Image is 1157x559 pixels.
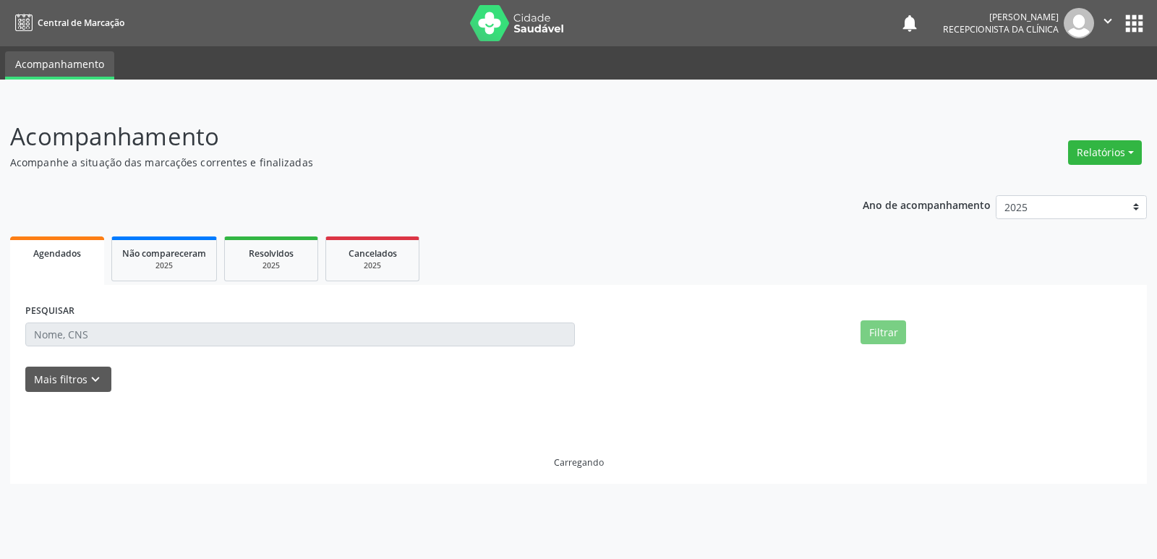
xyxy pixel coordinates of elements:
span: Não compareceram [122,247,206,260]
i:  [1100,13,1116,29]
button: apps [1122,11,1147,36]
a: Central de Marcação [10,11,124,35]
div: 2025 [122,260,206,271]
div: Carregando [554,456,604,469]
label: PESQUISAR [25,300,74,323]
span: Recepcionista da clínica [943,23,1059,35]
a: Acompanhamento [5,51,114,80]
img: img [1064,8,1094,38]
button: notifications [900,13,920,33]
span: Central de Marcação [38,17,124,29]
i: keyboard_arrow_down [87,372,103,388]
button: Mais filtroskeyboard_arrow_down [25,367,111,392]
span: Cancelados [349,247,397,260]
div: [PERSON_NAME] [943,11,1059,23]
div: 2025 [235,260,307,271]
span: Resolvidos [249,247,294,260]
button: Relatórios [1068,140,1142,165]
p: Acompanhe a situação das marcações correntes e finalizadas [10,155,806,170]
p: Acompanhamento [10,119,806,155]
div: 2025 [336,260,409,271]
p: Ano de acompanhamento [863,195,991,213]
input: Nome, CNS [25,323,575,347]
button: Filtrar [861,320,906,345]
span: Agendados [33,247,81,260]
button:  [1094,8,1122,38]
